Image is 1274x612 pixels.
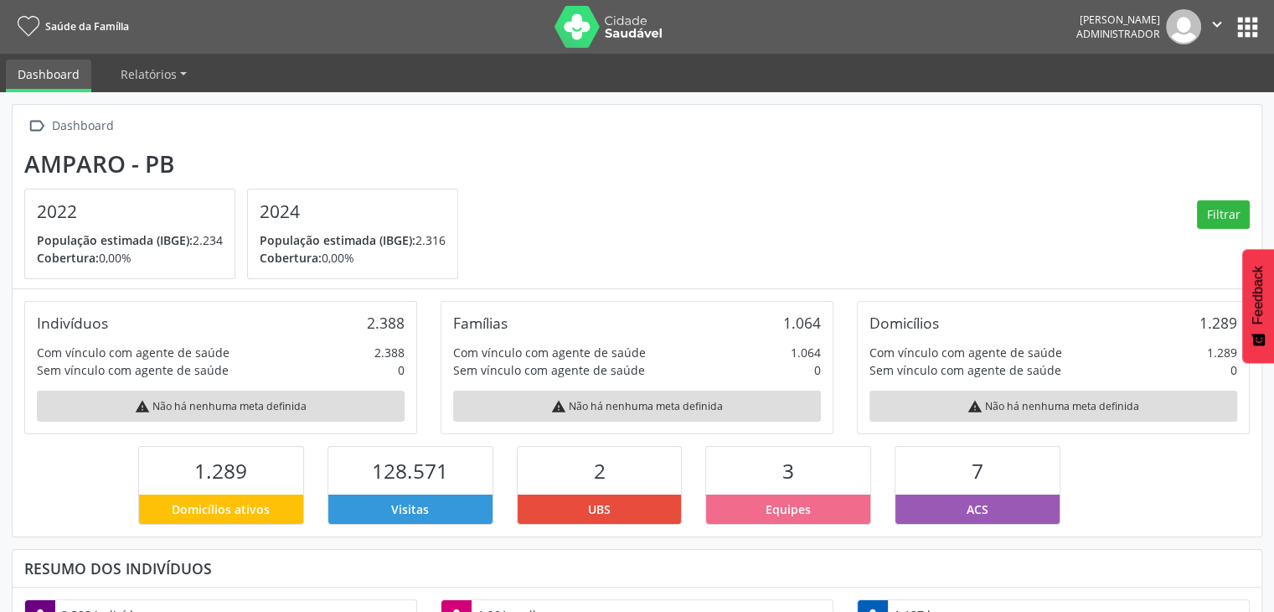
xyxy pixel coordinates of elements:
[37,249,223,267] p: 0,00%
[172,500,270,518] span: Domicílios ativos
[453,314,508,332] div: Famílias
[109,60,199,89] a: Relatórios
[372,457,448,485] span: 128.571
[24,150,470,178] div: Amparo - PB
[37,232,193,248] span: População estimada (IBGE):
[814,361,821,379] div: 0
[782,457,794,485] span: 3
[453,344,646,361] div: Com vínculo com agente de saúde
[453,391,821,422] div: Não há nenhuma meta definida
[121,66,177,82] span: Relatórios
[1242,249,1274,363] button: Feedback - Mostrar pesquisa
[37,344,230,361] div: Com vínculo com agente de saúde
[1197,200,1250,229] button: Filtrar
[594,457,606,485] span: 2
[37,361,229,379] div: Sem vínculo com agente de saúde
[374,344,405,361] div: 2.388
[1076,13,1160,27] div: [PERSON_NAME]
[260,250,322,266] span: Cobertura:
[1208,15,1226,34] i: 
[37,250,99,266] span: Cobertura:
[551,399,566,414] i: warning
[1166,9,1201,44] img: img
[1251,266,1266,324] span: Feedback
[398,361,405,379] div: 0
[49,114,116,138] div: Dashboard
[260,232,415,248] span: População estimada (IBGE):
[1233,13,1262,42] button: apps
[967,500,988,518] span: ACS
[972,457,983,485] span: 7
[260,249,446,267] p: 0,00%
[37,391,405,422] div: Não há nenhuma meta definida
[869,344,1062,361] div: Com vínculo com agente de saúde
[367,314,405,332] div: 2.388
[869,361,1061,379] div: Sem vínculo com agente de saúde
[24,114,49,138] i: 
[766,500,811,518] span: Equipes
[1076,27,1160,41] span: Administrador
[45,19,129,34] span: Saúde da Família
[783,314,821,332] div: 1.064
[37,201,223,222] h4: 2022
[391,500,429,518] span: Visitas
[260,201,446,222] h4: 2024
[260,231,446,249] p: 2.316
[869,391,1237,422] div: Não há nenhuma meta definida
[12,13,129,40] a: Saúde da Família
[194,457,247,485] span: 1.289
[135,399,150,414] i: warning
[1207,344,1237,361] div: 1.289
[1230,361,1237,379] div: 0
[1199,314,1237,332] div: 1.289
[453,361,645,379] div: Sem vínculo com agente de saúde
[791,344,821,361] div: 1.064
[24,559,1250,578] div: Resumo dos indivíduos
[37,314,108,332] div: Indivíduos
[588,500,611,518] span: UBS
[24,114,116,138] a:  Dashboard
[1201,9,1233,44] button: 
[967,399,983,414] i: warning
[869,314,939,332] div: Domicílios
[37,231,223,249] p: 2.234
[6,60,91,92] a: Dashboard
